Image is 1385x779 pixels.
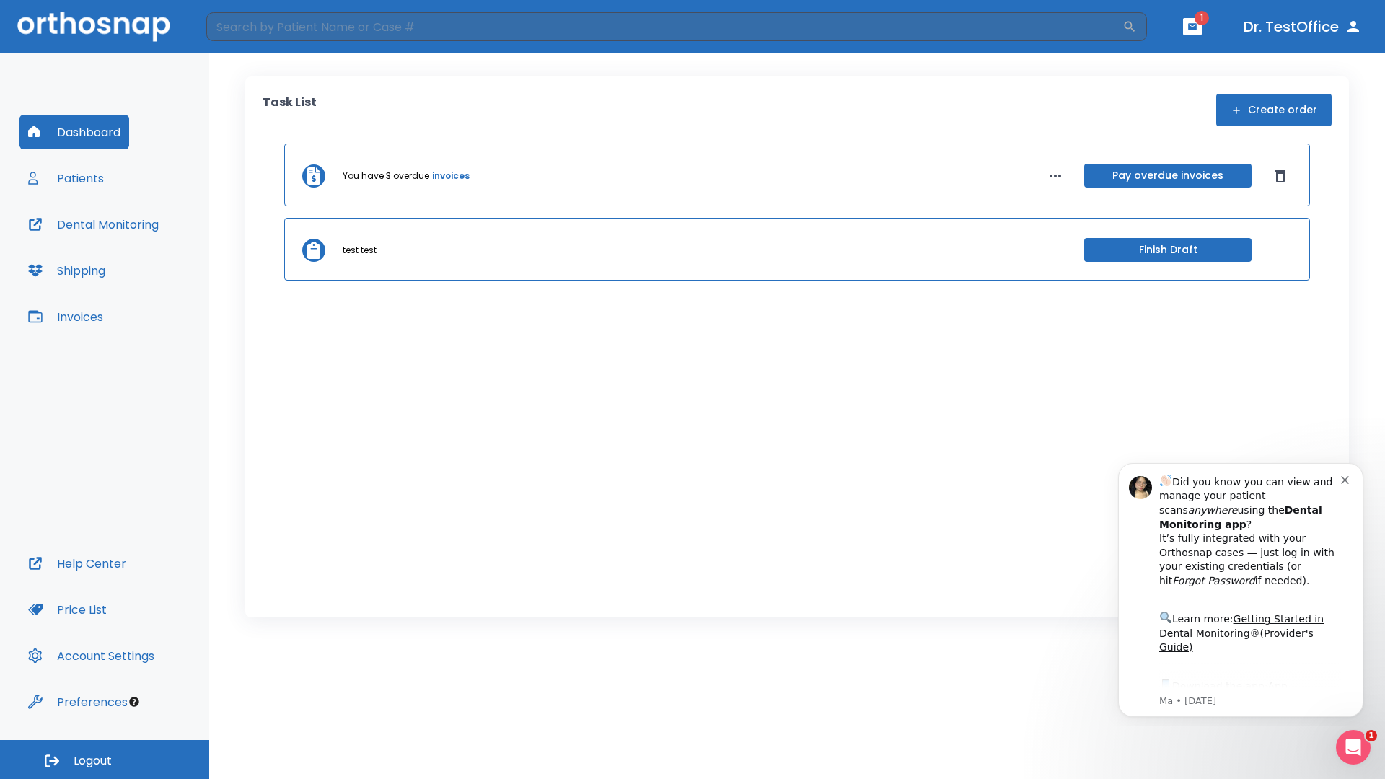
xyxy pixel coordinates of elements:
[343,244,377,257] p: test test
[19,207,167,242] button: Dental Monitoring
[74,753,112,769] span: Logout
[1084,164,1252,188] button: Pay overdue invoices
[432,170,470,182] a: invoices
[206,12,1122,41] input: Search by Patient Name or Case #
[1096,450,1385,726] iframe: Intercom notifications message
[17,12,170,41] img: Orthosnap
[19,546,135,581] button: Help Center
[343,170,429,182] p: You have 3 overdue
[63,230,191,256] a: App Store
[19,253,114,288] button: Shipping
[1084,238,1252,262] button: Finish Draft
[19,592,115,627] button: Price List
[1195,11,1209,25] span: 1
[1366,730,1377,741] span: 1
[19,299,112,334] button: Invoices
[1216,94,1332,126] button: Create order
[19,115,129,149] button: Dashboard
[19,685,136,719] button: Preferences
[19,161,113,195] button: Patients
[19,638,163,673] button: Account Settings
[1238,14,1368,40] button: Dr. TestOffice
[1269,164,1292,188] button: Dismiss
[63,245,245,258] p: Message from Ma, sent 7w ago
[245,22,256,34] button: Dismiss notification
[263,94,317,126] p: Task List
[128,695,141,708] div: Tooltip anchor
[63,226,245,300] div: Download the app: | ​ Let us know if you need help getting started!
[1336,730,1371,765] iframe: Intercom live chat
